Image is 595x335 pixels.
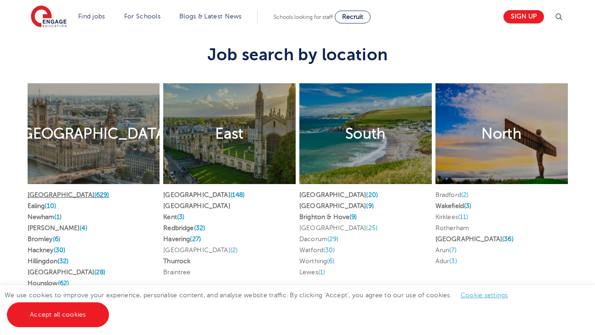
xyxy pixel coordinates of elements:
span: (20) [366,191,378,198]
li: Dacorum [299,234,432,245]
a: Kent(3) [163,214,184,220]
span: (7) [449,247,456,254]
span: (1) [318,269,325,276]
span: (32) [57,258,69,265]
span: (36) [502,236,514,243]
span: (2) [230,247,238,254]
a: Ealing(10) [28,202,56,209]
a: Brighton & Hove(9) [299,214,357,220]
h2: East [215,124,243,144]
a: Wakefield(3) [435,202,472,209]
h3: Job search by location [26,27,570,64]
a: [GEOGRAPHIC_DATA](9) [299,202,374,209]
a: [GEOGRAPHIC_DATA] [163,202,230,209]
span: (6) [327,258,334,265]
span: (11) [458,214,469,220]
a: Cookie settings [461,292,508,299]
span: (30) [54,247,66,254]
li: Rotherham [435,223,568,234]
a: For Schools [124,13,160,20]
span: (148) [230,191,245,198]
li: Watford [299,245,432,256]
a: Find jobs [78,13,105,20]
a: Recruit [335,11,371,23]
span: (2) [461,191,469,198]
li: Arun [435,245,568,256]
h2: North [481,124,521,144]
a: Hillingdon(32) [28,258,69,265]
span: Schools looking for staff [274,14,333,20]
a: Hounslow(62) [28,280,69,287]
a: [PERSON_NAME](4) [28,225,87,231]
li: Bradford [435,190,568,201]
span: (3) [464,202,471,209]
a: Blogs & Latest News [179,13,242,20]
li: Lewes [299,267,432,278]
span: (27) [190,236,201,243]
span: (3) [449,258,457,265]
span: We use cookies to improve your experience, personalise content, and analyse website traffic. By c... [5,292,517,318]
a: [GEOGRAPHIC_DATA](629) [28,191,109,198]
a: Newham(1) [28,214,62,220]
a: [GEOGRAPHIC_DATA](20) [299,191,378,198]
span: (29) [327,236,339,243]
a: [GEOGRAPHIC_DATA](148) [163,191,245,198]
a: Sign up [503,10,544,23]
li: [GEOGRAPHIC_DATA] [163,245,296,256]
li: Kirklees [435,212,568,223]
span: (28) [94,269,106,276]
span: (32) [194,225,206,231]
a: Accept all cookies [7,302,109,327]
li: Adur [435,256,568,267]
span: (25) [366,225,378,231]
span: (30) [323,247,335,254]
a: [GEOGRAPHIC_DATA](28) [28,269,106,276]
a: Havering(27) [163,236,201,243]
span: (9) [349,214,357,220]
a: Bromley(6) [28,236,60,243]
a: Redbridge(32) [163,225,205,231]
span: (1) [54,214,61,220]
a: Hackney(30) [28,247,66,254]
span: Recruit [342,13,363,20]
span: (6) [53,236,60,243]
h2: [GEOGRAPHIC_DATA] [17,124,169,144]
span: (10) [45,202,56,209]
span: (4) [80,225,87,231]
li: [GEOGRAPHIC_DATA] [299,223,432,234]
span: (62) [58,280,69,287]
a: [GEOGRAPHIC_DATA](36) [435,236,514,243]
span: (629) [94,191,109,198]
li: Worthing [299,256,432,267]
h2: South [345,124,386,144]
li: Braintree [163,267,296,278]
a: Thurrock [163,258,190,265]
img: Engage Education [31,6,67,29]
span: (3) [177,214,184,220]
span: (9) [366,202,373,209]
